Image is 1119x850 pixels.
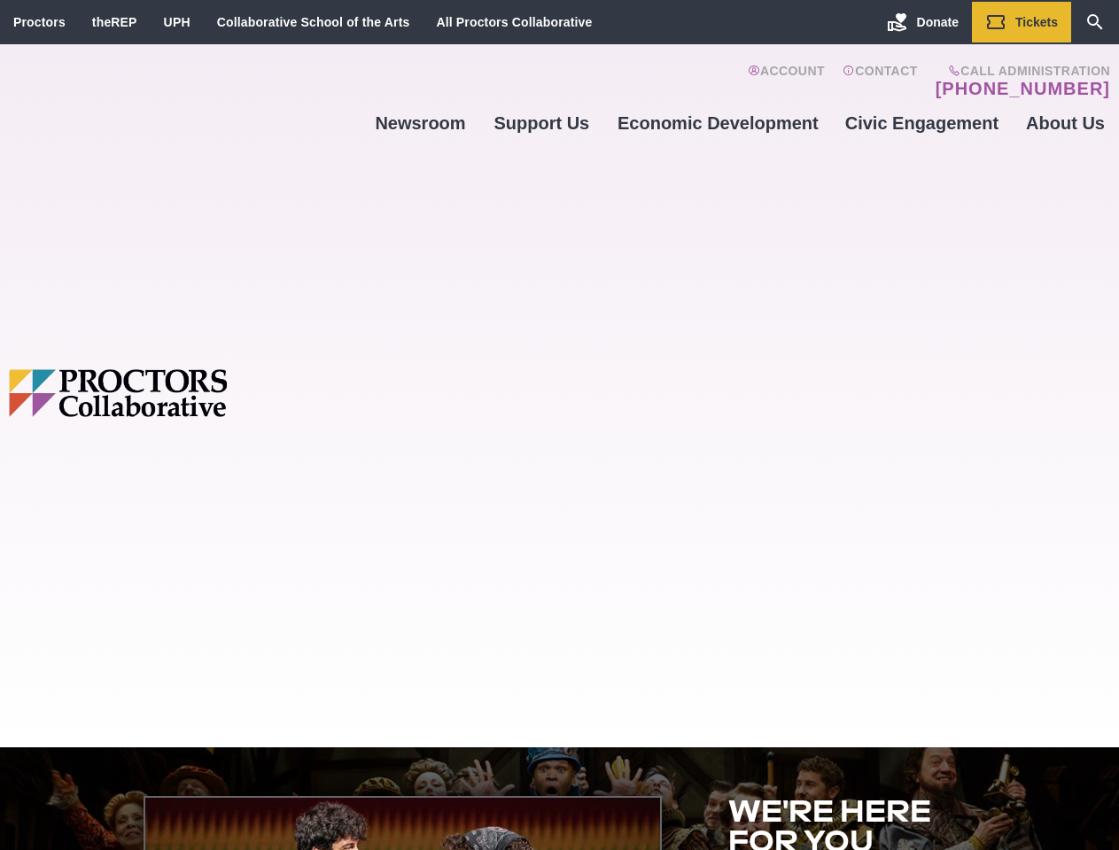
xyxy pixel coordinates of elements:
[217,15,410,29] a: Collaborative School of the Arts
[164,15,190,29] a: UPH
[917,15,959,29] span: Donate
[604,99,832,147] a: Economic Development
[13,15,66,29] a: Proctors
[972,2,1071,42] a: Tickets
[92,15,137,29] a: theREP
[874,2,972,42] a: Donate
[930,64,1110,78] span: Call Administration
[1012,99,1119,147] a: About Us
[832,99,1012,147] a: Civic Engagement
[1071,2,1119,42] a: Search
[436,15,592,29] a: All Proctors Collaborative
[9,369,361,416] img: Proctors logo
[479,99,604,147] a: Support Us
[936,78,1110,99] a: [PHONE_NUMBER]
[748,64,825,99] a: Account
[361,99,478,147] a: Newsroom
[843,64,918,99] a: Contact
[1015,15,1058,29] span: Tickets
